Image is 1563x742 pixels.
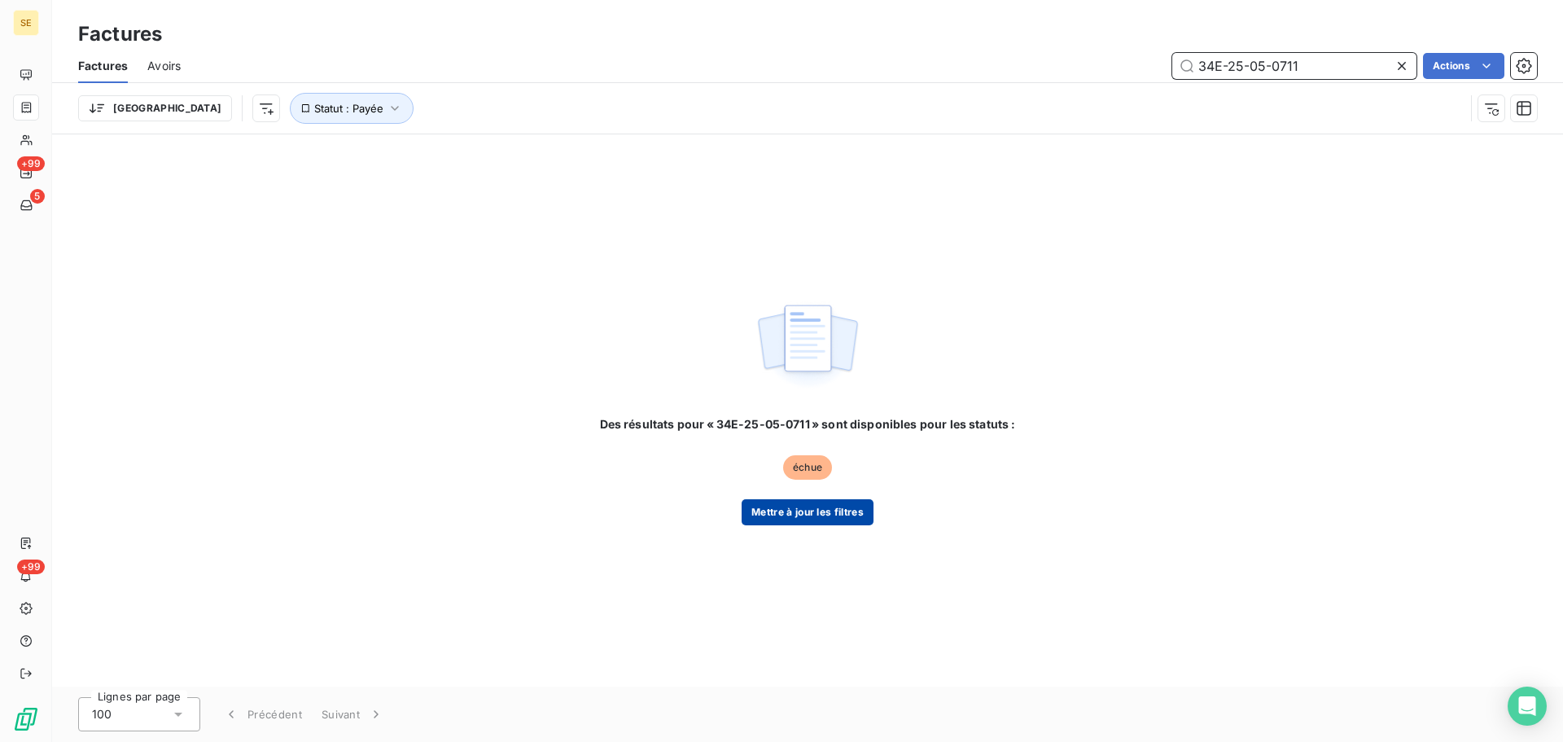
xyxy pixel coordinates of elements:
button: Actions [1423,53,1504,79]
button: Précédent [213,697,312,731]
input: Rechercher [1172,53,1416,79]
span: Factures [78,58,128,74]
button: Suivant [312,697,394,731]
h3: Factures [78,20,162,49]
span: 100 [92,706,112,722]
span: Statut : Payée [314,102,383,115]
a: +99 [13,160,38,186]
span: échue [783,455,832,480]
button: [GEOGRAPHIC_DATA] [78,95,232,121]
div: Open Intercom Messenger [1508,687,1547,726]
span: Des résultats pour « 34E-25-05-0711 » sont disponibles pour les statuts : [600,416,1016,432]
img: empty state [755,296,860,397]
span: +99 [17,560,45,574]
img: Logo LeanPay [13,706,39,732]
span: Avoirs [147,58,181,74]
a: 5 [13,192,38,218]
button: Statut : Payée [290,93,414,124]
span: +99 [17,156,45,171]
div: SE [13,10,39,36]
span: 5 [30,189,45,204]
button: Mettre à jour les filtres [742,499,873,525]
